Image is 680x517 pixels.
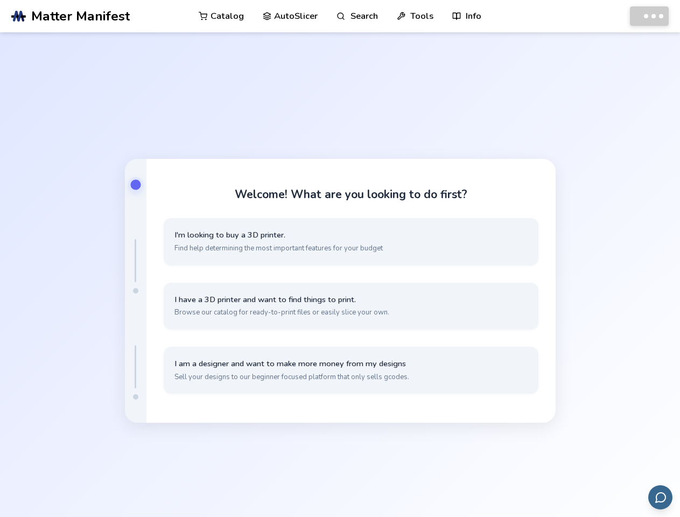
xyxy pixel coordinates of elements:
span: I am a designer and want to make more money from my designs [174,359,528,369]
span: Matter Manifest [31,9,130,24]
button: I have a 3D printer and want to find things to print.Browse our catalog for ready-to-print files ... [164,283,538,330]
button: I am a designer and want to make more money from my designsSell your designs to our beginner focu... [164,347,538,394]
span: I have a 3D printer and want to find things to print. [174,295,528,305]
span: Find help determining the most important features for your budget [174,243,528,253]
span: Sell your designs to our beginner focused platform that only sells gcodes. [174,372,528,382]
h1: Welcome! What are you looking to do first? [235,188,467,201]
button: Send feedback via email [648,485,672,509]
button: I'm looking to buy a 3D printer.Find help determining the most important features for your budget [164,218,538,265]
span: I'm looking to buy a 3D printer. [174,230,528,240]
span: Browse our catalog for ready-to-print files or easily slice your own. [174,308,528,317]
